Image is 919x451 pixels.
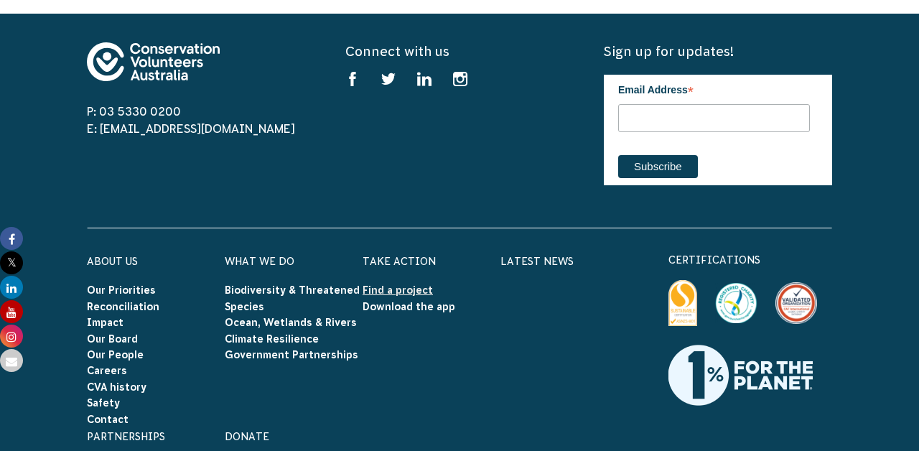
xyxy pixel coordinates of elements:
a: Latest News [500,256,574,267]
h5: Sign up for updates! [604,42,832,60]
a: P: 03 5330 0200 [87,105,181,118]
a: Impact [87,317,123,328]
p: certifications [668,251,832,269]
h5: Connect with us [345,42,574,60]
a: Download the app [363,301,455,312]
a: CVA history [87,381,146,393]
a: What We Do [225,256,294,267]
a: Take Action [363,256,436,267]
a: Careers [87,365,127,376]
a: Reconciliation [87,301,159,312]
a: E: [EMAIL_ADDRESS][DOMAIN_NAME] [87,122,295,135]
a: Find a project [363,284,433,296]
a: Donate [225,431,269,442]
a: Our Priorities [87,284,156,296]
a: Contact [87,414,129,425]
img: logo-footer.svg [87,42,220,81]
a: Safety [87,397,120,409]
a: Our People [87,349,144,361]
label: Email Address [618,75,810,102]
a: Partnerships [87,431,165,442]
a: Government Partnerships [225,349,358,361]
a: Climate Resilience [225,333,319,345]
input: Subscribe [618,155,698,178]
a: Our Board [87,333,138,345]
a: Biodiversity & Threatened Species [225,284,360,312]
a: Ocean, Wetlands & Rivers [225,317,357,328]
a: About Us [87,256,138,267]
